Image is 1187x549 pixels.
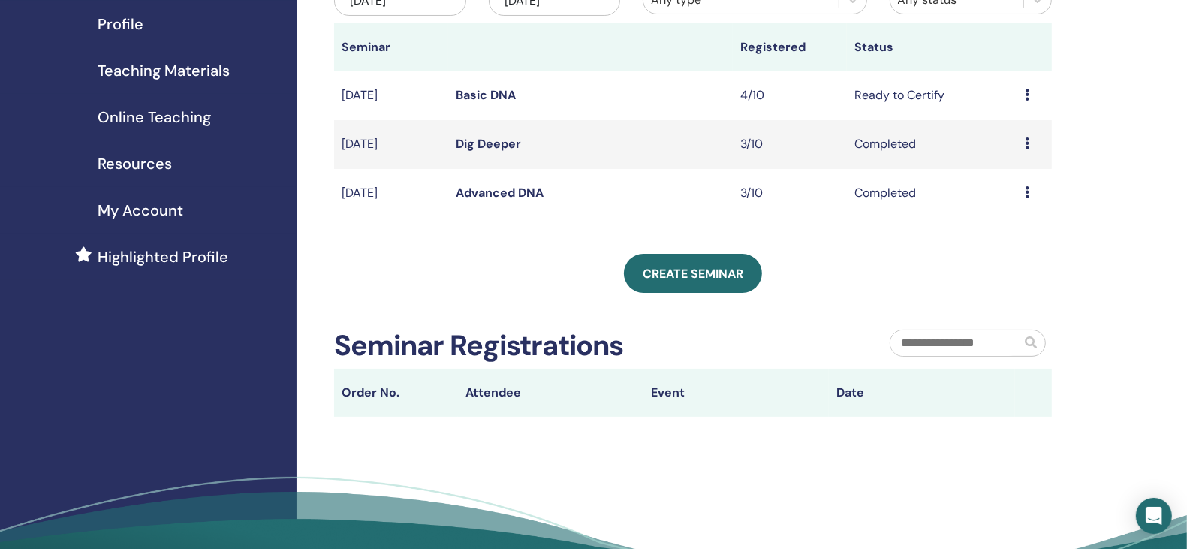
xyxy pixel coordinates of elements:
td: [DATE] [334,120,448,169]
span: Resources [98,152,172,175]
span: My Account [98,199,183,222]
th: Date [829,369,1014,417]
a: Basic DNA [456,87,516,103]
span: Profile [98,13,143,35]
td: [DATE] [334,71,448,120]
td: 3/10 [733,169,847,218]
a: Dig Deeper [456,136,521,152]
a: Create seminar [624,254,762,293]
h2: Seminar Registrations [334,329,623,363]
a: Advanced DNA [456,185,544,201]
td: Completed [847,120,1018,169]
span: Teaching Materials [98,59,230,82]
th: Order No. [334,369,458,417]
td: Completed [847,169,1018,218]
span: Create seminar [643,266,743,282]
th: Registered [733,23,847,71]
th: Event [643,369,829,417]
td: [DATE] [334,169,448,218]
th: Seminar [334,23,448,71]
span: Online Teaching [98,106,211,128]
th: Attendee [458,369,643,417]
td: 3/10 [733,120,847,169]
td: 4/10 [733,71,847,120]
span: Highlighted Profile [98,246,228,268]
div: Open Intercom Messenger [1136,498,1172,534]
td: Ready to Certify [847,71,1018,120]
th: Status [847,23,1018,71]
